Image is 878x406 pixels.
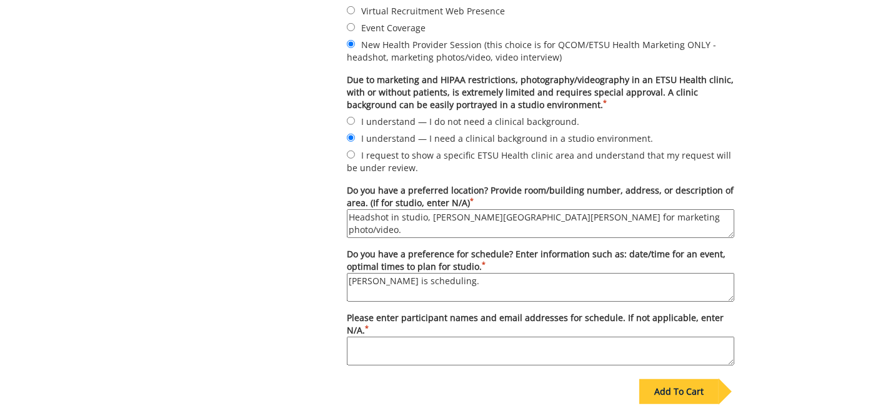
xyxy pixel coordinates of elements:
[347,209,734,238] textarea: Do you have a preferred location? Provide room/building number, address, or description of area. ...
[347,37,734,64] label: New Health Provider Session (this choice is for QCOM/ETSU Health Marketing ONLY - headshot, marke...
[347,117,355,125] input: I understand — I do not need a clinical background.
[639,379,719,404] div: Add To Cart
[347,337,734,365] textarea: Please enter participant names and email addresses for schedule. If not applicable, enter N/A.*
[347,134,355,142] input: I understand — I need a clinical background in a studio environment.
[347,74,734,111] label: Due to marketing and HIPAA restrictions, photography/videography in an ETSU Health clinic, with o...
[347,151,355,159] input: I request to show a specific ETSU Health clinic area and understand that my request will be under...
[347,21,734,34] label: Event Coverage
[347,312,734,365] label: Please enter participant names and email addresses for schedule. If not applicable, enter N/A.
[347,23,355,31] input: Event Coverage
[347,6,355,14] input: Virtual Recruitment Web Presence
[347,248,734,302] label: Do you have a preference for schedule? Enter information such as: date/time for an event, optimal...
[347,4,734,17] label: Virtual Recruitment Web Presence
[347,40,355,48] input: New Health Provider Session (this choice is for QCOM/ETSU Health Marketing ONLY - headshot, marke...
[347,114,734,128] label: I understand — I do not need a clinical background.
[347,131,734,145] label: I understand — I need a clinical background in a studio environment.
[347,148,734,174] label: I request to show a specific ETSU Health clinic area and understand that my request will be under...
[347,273,734,302] textarea: Do you have a preference for schedule? Enter information such as: date/time for an event, optimal...
[347,184,734,238] label: Do you have a preferred location? Provide room/building number, address, or description of area. ...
